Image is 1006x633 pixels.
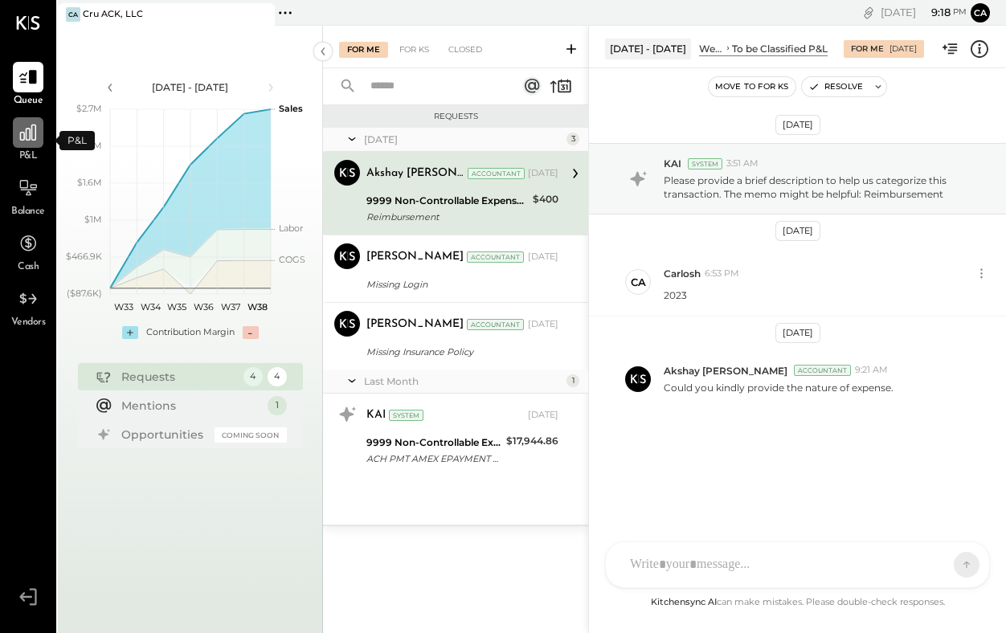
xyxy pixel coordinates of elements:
[84,214,102,225] text: $1M
[77,177,102,188] text: $1.6M
[726,157,759,170] span: 3:51 AM
[631,275,646,290] div: Ca
[1,117,55,164] a: P&L
[1,173,55,219] a: Balance
[366,249,464,265] div: [PERSON_NAME]
[243,367,263,386] div: 4
[140,301,161,312] text: W34
[971,3,990,22] button: Ca
[121,369,235,385] div: Requests
[467,251,524,263] div: Accountant
[664,174,977,201] p: Please provide a brief description to help us categorize this transaction. The memo might be help...
[528,167,558,180] div: [DATE]
[19,149,38,164] span: P&L
[221,301,240,312] text: W37
[331,111,580,122] div: Requests
[66,251,102,262] text: $466.9K
[121,427,207,443] div: Opportunities
[78,140,102,151] text: $2.1M
[709,77,795,96] button: Move to for ks
[440,42,490,58] div: Closed
[247,301,267,312] text: W38
[11,205,45,219] span: Balance
[268,367,287,386] div: 4
[664,381,894,394] p: Could you kindly provide the nature of expense.
[167,301,186,312] text: W35
[528,318,558,331] div: [DATE]
[194,301,214,312] text: W36
[366,193,528,209] div: 9999 Non-Controllable Expenses:Other Income and Expenses:To be Classified P&L
[664,364,787,378] span: Akshay [PERSON_NAME]
[918,5,951,20] span: 9 : 18
[566,374,579,387] div: 1
[14,94,43,108] span: Queue
[391,42,437,58] div: For KS
[1,228,55,275] a: Cash
[953,6,967,18] span: pm
[468,168,525,179] div: Accountant
[389,410,423,421] div: System
[775,323,820,343] div: [DATE]
[775,221,820,241] div: [DATE]
[66,7,80,22] div: CA
[664,157,681,170] span: KAI
[775,115,820,135] div: [DATE]
[146,326,235,339] div: Contribution Margin
[506,433,558,449] div: $17,944.86
[366,165,464,182] div: Akshay [PERSON_NAME]
[366,276,554,292] div: Missing Login
[113,301,133,312] text: W33
[11,316,46,330] span: Vendors
[279,254,305,265] text: COGS
[889,43,917,55] div: [DATE]
[59,131,95,150] div: P&L
[122,326,138,339] div: +
[279,223,303,234] text: Labor
[76,103,102,114] text: $2.7M
[364,374,562,388] div: Last Month
[122,80,259,94] div: [DATE] - [DATE]
[688,158,722,169] div: System
[243,326,259,339] div: -
[67,288,102,299] text: ($87.6K)
[533,191,558,207] div: $400
[664,288,687,302] p: 2023
[121,398,260,414] div: Mentions
[699,42,724,55] div: Weekly P&L Comparison
[366,316,464,333] div: [PERSON_NAME]
[366,344,554,360] div: Missing Insurance Policy
[732,42,828,55] div: To be Classified P&L
[1,62,55,108] a: Queue
[215,427,287,443] div: Coming Soon
[467,319,524,330] div: Accountant
[528,409,558,422] div: [DATE]
[366,407,386,423] div: KAI
[802,77,869,96] button: Resolve
[83,8,143,21] div: Cru ACK, LLC
[851,43,884,55] div: For Me
[366,435,501,451] div: 9999 Non-Controllable Expenses:Other Income and Expenses:To be Classified P&L
[794,365,851,376] div: Accountant
[664,267,701,280] span: Carlosh
[528,251,558,263] div: [DATE]
[279,103,303,114] text: Sales
[366,451,501,467] div: ACH PMT AMEX EPAYMENT CCD CRU ACK LLC [GEOGRAPHIC_DATA] W2268
[566,133,579,145] div: 3
[861,4,877,21] div: copy link
[705,267,739,280] span: 6:53 PM
[366,209,528,225] div: Reimbursement
[605,39,691,59] div: [DATE] - [DATE]
[268,396,287,415] div: 1
[881,5,967,20] div: [DATE]
[855,364,888,377] span: 9:21 AM
[18,260,39,275] span: Cash
[364,133,562,146] div: [DATE]
[1,284,55,330] a: Vendors
[339,42,388,58] div: For Me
